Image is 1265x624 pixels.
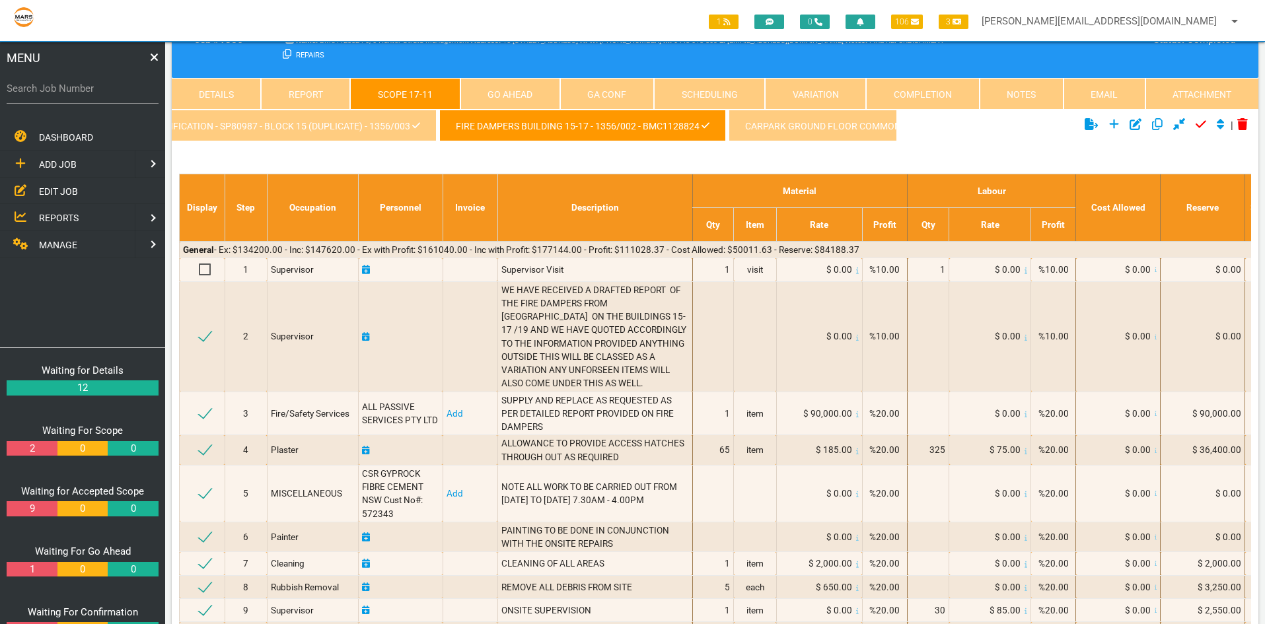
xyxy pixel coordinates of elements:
a: Click here to add schedule. [362,582,370,592]
span: BMC1128824 c/o Hunter Strata Management [296,36,469,45]
span: %20.00 [869,444,900,455]
span: $ 0.00 [995,488,1021,499]
span: 15 [STREET_ADDRESS] [471,36,578,45]
span: 325 [929,444,945,455]
th: Item [734,207,776,241]
span: ADD JOB [39,159,77,170]
span: 1 [940,264,945,275]
span: 9 [243,605,248,615]
span: 1 [709,15,739,29]
a: Waiting for Accepted Scope [21,485,144,497]
span: $ 0.00 [1125,532,1151,542]
span: item [746,605,764,615]
span: $ 75.00 [990,444,1021,455]
span: %20.00 [1038,488,1069,499]
span: %20.00 [1038,444,1069,455]
span: 2 [243,331,248,341]
b: H: [580,36,587,45]
td: $ 0.00 [1161,465,1245,522]
span: 5 [725,582,730,592]
label: Search Job Number [7,81,159,96]
span: $ 0.00 [826,488,852,499]
td: $ 36,400.00 [1161,435,1245,466]
a: Notes [980,78,1064,110]
span: MENU [7,49,40,67]
span: Hunter Strata [589,36,661,45]
span: %20.00 [1038,408,1069,419]
a: Waiting For Confirmation [28,606,138,618]
span: WE HAVE RECEIVED A DRAFTED REPORT OF THE FIRE DAMPERS FROM [GEOGRAPHIC_DATA] ON THE BUILDINGS 15-... [501,285,690,389]
span: $ 0.00 [995,558,1021,569]
td: $ 0.00 [1161,281,1245,392]
span: $ 0.00 [1125,558,1151,569]
a: Waiting For Go Ahead [35,545,131,557]
span: $ 0.00 [826,605,852,615]
span: $ 0.00 [995,408,1021,419]
span: item [746,558,764,569]
b: General [183,244,214,255]
a: Scheduling [654,78,765,110]
a: 9 [7,501,57,516]
th: Material [692,174,907,207]
b: M: [663,36,672,45]
span: CLEANING OF ALL AREAS [501,558,604,569]
span: $ 0.00 [995,331,1021,341]
a: Waiting for Details [42,364,124,376]
a: Details [172,78,261,110]
span: ALLOWANCE TO PROVIDE ACCESS HATCHES THROUGH OUT AS REQUIRED [501,438,686,462]
a: 0 [108,501,158,516]
span: item [746,444,764,455]
span: %20.00 [869,605,900,615]
th: Qty [908,207,949,241]
span: Supervisor [271,331,314,341]
span: 3 [939,15,968,29]
th: Step [225,174,267,242]
td: $ 2,000.00 [1161,552,1245,575]
span: $ 0.00 [1125,488,1151,499]
a: 0 [108,441,158,456]
td: $ 0.00 [1161,522,1245,552]
span: $ 0.00 [995,532,1021,542]
span: $ 90,000.00 [803,408,852,419]
a: 0 [57,441,108,456]
img: s3file [13,7,34,28]
a: Click here to add schedule. [362,605,370,615]
span: 65 [719,444,730,455]
td: $ 2,550.00 [1161,598,1245,621]
span: 5 [243,488,248,499]
span: %20.00 [869,488,900,499]
span: Supervisor [271,605,314,615]
span: item [746,408,764,419]
span: DASHBOARD [39,132,93,143]
span: EDIT JOB [39,186,78,196]
th: Profit [862,207,907,241]
a: GA Conf [560,78,654,110]
a: FIRE DAMPERS BUILDING 15-17 - 1356/002 - BMC1128824 [439,110,726,141]
a: 0 [57,562,108,577]
span: each [746,582,764,592]
span: $ 0.00 [1125,264,1151,275]
span: $ 0.00 [826,331,852,341]
a: Click here to add schedule. [362,331,370,341]
th: Cost Allowed [1076,174,1161,242]
span: Supervisor Visit [501,264,563,275]
td: $ 0.00 [1161,258,1245,281]
span: $ 85.00 [990,605,1021,615]
span: %20.00 [1038,558,1069,569]
span: $ 0.00 [826,532,852,542]
span: %10.00 [1038,331,1069,341]
b: Name: [296,36,318,45]
a: 1 [7,562,57,577]
span: Fire/Safety Services [271,408,349,419]
span: $ 0.00 [1125,582,1151,592]
td: CSR GYPROCK FIBRE CEMENT NSW Cust No#: 572343 [359,465,443,522]
b: Job # 1356 [195,34,243,46]
a: Click here copy customer information. [283,48,291,60]
a: Waiting For Scope [42,425,123,436]
span: visit [747,264,763,275]
span: %20.00 [869,532,900,542]
b: E: [719,36,725,45]
span: Rubbish Removal [271,582,339,592]
span: PAINTING TO BE DONE IN CONJUNCTION WITH THE ONSITE REPAIRS [501,525,671,549]
span: %20.00 [869,582,900,592]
